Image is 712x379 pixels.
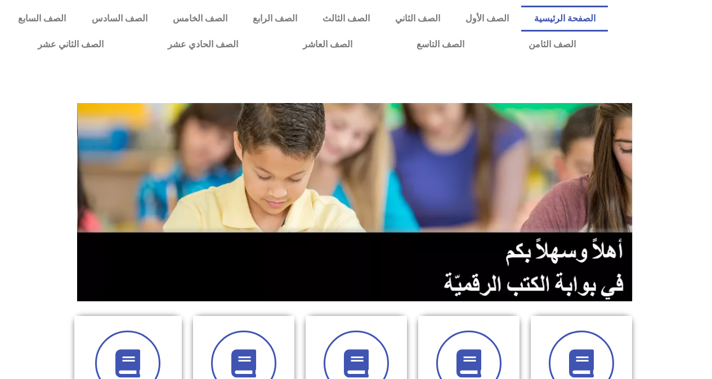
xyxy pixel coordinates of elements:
a: الصفحة الرئيسية [521,6,608,32]
a: الصف الرابع [240,6,310,32]
a: الصف السادس [79,6,160,32]
a: الصف الخامس [160,6,240,32]
a: الصف السابع [6,6,79,32]
a: الصف العاشر [271,32,384,57]
a: الصف الثاني [382,6,453,32]
a: الصف الحادي عشر [136,32,270,57]
a: الصف الثاني عشر [6,32,136,57]
a: الصف الثامن [496,32,608,57]
a: الصف الأول [453,6,521,32]
a: الصف التاسع [384,32,496,57]
a: الصف الثالث [310,6,382,32]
